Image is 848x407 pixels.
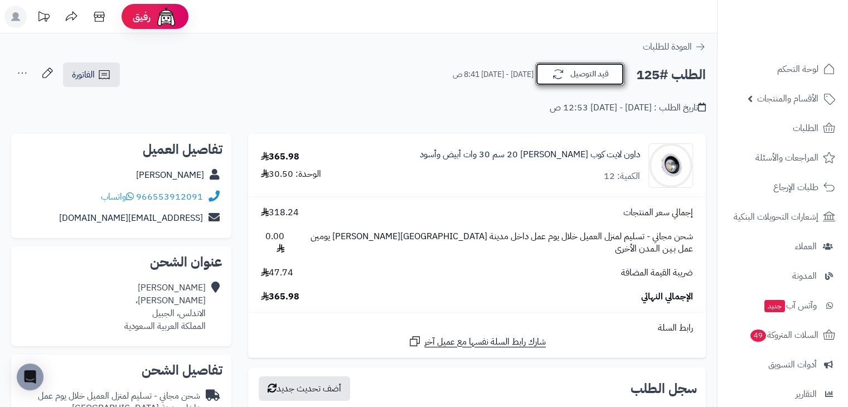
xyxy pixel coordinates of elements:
[17,364,43,390] div: Open Intercom Messenger
[136,168,204,182] a: [PERSON_NAME]
[757,91,818,106] span: الأقسام والمنتجات
[261,267,293,279] span: 47.74
[155,6,177,28] img: ai-face.png
[763,298,817,313] span: وآتس آب
[636,64,706,86] h2: الطلب #125
[764,300,785,312] span: جديد
[749,327,818,343] span: السلات المتروكة
[796,386,817,402] span: التقارير
[20,143,222,156] h2: تفاصيل العميل
[724,56,841,83] a: لوحة التحكم
[261,151,299,163] div: 365.98
[643,40,706,54] a: العودة للطلبات
[453,69,534,80] small: [DATE] - [DATE] 8:41 ص
[550,101,706,114] div: تاريخ الطلب : [DATE] - [DATE] 12:53 ص
[750,329,766,342] span: 49
[20,255,222,269] h2: عنوان الشحن
[792,268,817,284] span: المدونة
[724,351,841,378] a: أدوات التسويق
[772,22,837,46] img: logo-2.png
[604,170,640,183] div: الكمية: 12
[101,190,134,203] a: واتساب
[136,190,203,203] a: 966553912091
[734,209,818,225] span: إشعارات التحويلات البنكية
[768,357,817,372] span: أدوات التسويق
[261,230,284,256] span: 0.00
[631,382,697,395] h3: سجل الطلب
[724,203,841,230] a: إشعارات التحويلات البنكية
[133,10,151,23] span: رفيق
[424,336,546,348] span: شارك رابط السلة نفسها مع عميل آخر
[649,143,692,188] img: 1739280907-p20-90x90.jpg
[724,144,841,171] a: المراجعات والأسئلة
[777,61,818,77] span: لوحة التحكم
[795,239,817,254] span: العملاء
[621,267,693,279] span: ضريبة القيمة المضافة
[259,376,350,401] button: أضف تحديث جديد
[261,168,321,181] div: الوحدة: 30.50
[535,62,624,86] button: قيد التوصيل
[72,68,95,81] span: الفاتورة
[724,115,841,142] a: الطلبات
[420,148,640,161] a: داون لايت كوب [PERSON_NAME] 20 سم 30 وات أبيض وأسود
[724,233,841,260] a: العملاء
[253,322,701,335] div: رابط السلة
[724,322,841,348] a: السلات المتروكة49
[641,290,693,303] span: الإجمالي النهائي
[408,335,546,348] a: شارك رابط السلة نفسها مع عميل آخر
[261,290,299,303] span: 365.98
[724,292,841,319] a: وآتس آبجديد
[261,206,299,219] span: 318.24
[724,174,841,201] a: طلبات الإرجاع
[30,6,57,31] a: تحديثات المنصة
[124,282,206,332] div: [PERSON_NAME] [PERSON_NAME]، الاندلس، الجبيل المملكة العربية السعودية
[773,180,818,195] span: طلبات الإرجاع
[793,120,818,136] span: الطلبات
[59,211,203,225] a: [EMAIL_ADDRESS][DOMAIN_NAME]
[20,364,222,377] h2: تفاصيل الشحن
[623,206,693,219] span: إجمالي سعر المنتجات
[63,62,120,87] a: الفاتورة
[755,150,818,166] span: المراجعات والأسئلة
[724,263,841,289] a: المدونة
[295,230,693,256] span: شحن مجاني - تسليم لمنزل العميل خلال يوم عمل داخل مدينة [GEOGRAPHIC_DATA][PERSON_NAME] يومين عمل ب...
[643,40,692,54] span: العودة للطلبات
